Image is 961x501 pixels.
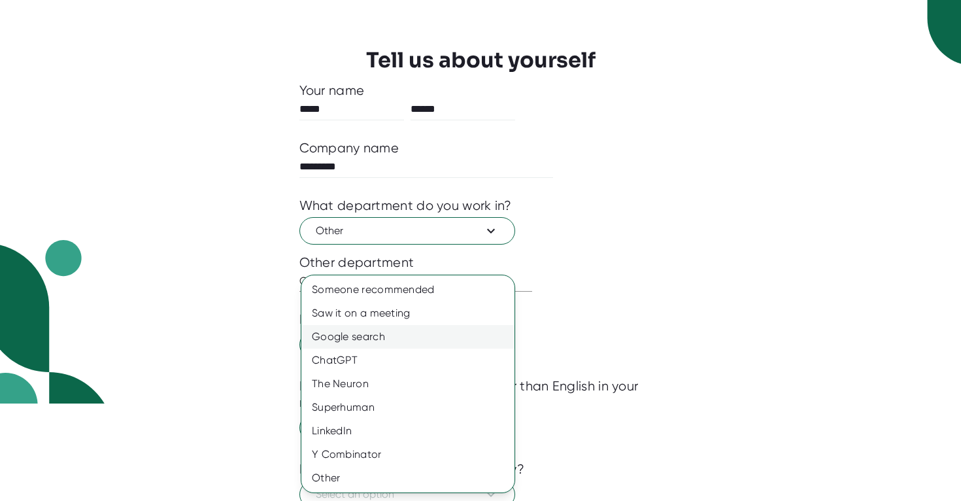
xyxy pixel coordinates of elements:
div: Google search [301,325,514,349]
div: Superhuman [301,396,514,419]
div: LinkedIn [301,419,514,443]
div: ChatGPT [301,349,514,372]
div: Other [301,466,514,490]
div: Saw it on a meeting [301,302,514,325]
div: The Neuron [301,372,514,396]
div: Y Combinator [301,443,514,466]
div: Someone recommended [301,278,514,302]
